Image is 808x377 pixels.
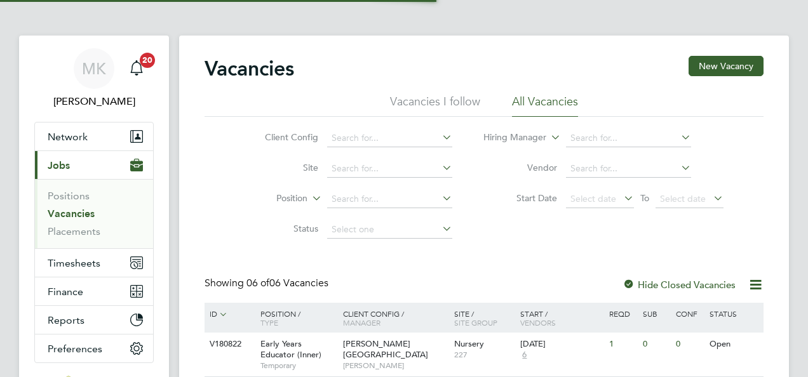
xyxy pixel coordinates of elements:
[35,249,153,277] button: Timesheets
[34,48,154,109] a: MK[PERSON_NAME]
[35,306,153,334] button: Reports
[327,160,452,178] input: Search for...
[246,277,269,289] span: 06 of
[260,317,278,327] span: Type
[340,303,451,333] div: Client Config /
[473,131,546,144] label: Hiring Manager
[454,338,484,349] span: Nursery
[234,192,307,205] label: Position
[689,56,764,76] button: New Vacancy
[606,333,639,356] div: 1
[484,192,557,204] label: Start Date
[35,151,153,179] button: Jobs
[570,193,616,204] span: Select date
[520,339,603,350] div: [DATE]
[206,303,251,326] div: ID
[706,303,762,324] div: Status
[343,360,448,371] span: [PERSON_NAME]
[124,48,149,89] a: 20
[390,94,480,117] li: Vacancies I follow
[245,162,318,173] label: Site
[48,159,70,171] span: Jobs
[245,223,318,234] label: Status
[343,338,428,360] span: [PERSON_NAME][GEOGRAPHIC_DATA]
[343,317,380,327] span: Manager
[35,277,153,305] button: Finance
[566,160,691,178] input: Search for...
[520,350,529,360] span: 6
[48,208,95,220] a: Vacancies
[48,131,88,143] span: Network
[454,317,497,327] span: Site Group
[35,334,153,362] button: Preferences
[706,333,762,356] div: Open
[454,350,515,360] span: 227
[48,225,100,237] a: Placements
[251,303,340,333] div: Position /
[48,190,90,202] a: Positions
[640,333,673,356] div: 0
[34,94,154,109] span: Megan Knowles
[451,303,518,333] div: Site /
[512,94,578,117] li: All Vacancies
[520,317,556,327] span: Vendors
[517,303,606,333] div: Start /
[484,162,557,173] label: Vendor
[48,314,84,326] span: Reports
[245,131,318,143] label: Client Config
[260,360,337,371] span: Temporary
[206,333,251,356] div: V180822
[636,190,653,206] span: To
[566,129,691,147] input: Search for...
[35,122,153,150] button: Network
[48,286,83,298] span: Finance
[673,333,706,356] div: 0
[327,221,452,239] input: Select one
[35,179,153,248] div: Jobs
[660,193,706,204] span: Select date
[623,279,736,291] label: Hide Closed Vacancies
[48,343,102,355] span: Preferences
[140,53,155,68] span: 20
[48,257,100,269] span: Timesheets
[673,303,706,324] div: Conf
[606,303,639,324] div: Reqd
[640,303,673,324] div: Sub
[246,277,328,289] span: 06 Vacancies
[260,338,321,360] span: Early Years Educator (Inner)
[205,277,331,290] div: Showing
[327,190,452,208] input: Search for...
[327,129,452,147] input: Search for...
[205,56,294,81] h2: Vacancies
[82,60,106,77] span: MK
